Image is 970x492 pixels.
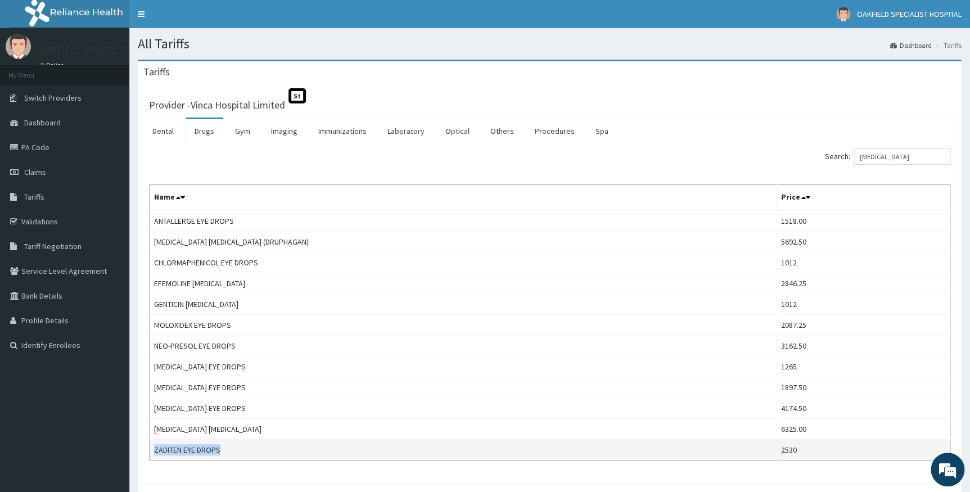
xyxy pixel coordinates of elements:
[776,210,950,232] td: 1518.00
[890,40,932,50] a: Dashboard
[6,34,31,59] img: User Image
[776,377,950,398] td: 1897.50
[776,398,950,419] td: 4174.50
[857,9,962,19] span: OAKFIELD SPECIALIST HOSPITAL
[226,119,259,143] a: Gym
[39,61,66,69] a: Online
[288,88,306,103] span: St
[854,148,950,165] input: Search:
[186,119,223,143] a: Drugs
[150,185,777,211] th: Name
[58,63,189,78] div: Chat with us now
[776,419,950,440] td: 6325.00
[24,192,44,202] span: Tariffs
[150,273,777,294] td: EFEMOLINE [MEDICAL_DATA]
[149,100,285,110] h3: Provider - Vinca Hospital Limited
[150,377,777,398] td: [MEDICAL_DATA] EYE DROPS
[150,252,777,273] td: CHLORMAPHENICOL EYE DROPS
[150,294,777,315] td: GENTICIN [MEDICAL_DATA]
[776,315,950,336] td: 2087.25
[776,336,950,356] td: 3162.50
[776,440,950,461] td: 2530
[586,119,617,143] a: Spa
[776,185,950,211] th: Price
[150,336,777,356] td: NEO-PRESOL EYE DROPS
[39,46,180,56] p: OAKFIELD SPECIALIST HOSPITAL
[309,119,376,143] a: Immunizations
[436,119,479,143] a: Optical
[150,315,777,336] td: MOLOXIDEX EYE DROPS
[24,93,82,103] span: Switch Providers
[24,167,46,177] span: Claims
[150,232,777,252] td: [MEDICAL_DATA] [MEDICAL_DATA] (DRUPHAGAN)
[836,7,850,21] img: User Image
[776,294,950,315] td: 1012
[481,119,523,143] a: Others
[138,37,962,51] h1: All Tariffs
[24,118,61,128] span: Dashboard
[776,232,950,252] td: 5692.50
[776,273,950,294] td: 2846.25
[150,419,777,440] td: [MEDICAL_DATA] [MEDICAL_DATA]
[143,67,170,77] h3: Tariffs
[150,210,777,232] td: ANTALLERGE EYE DROPS
[378,119,434,143] a: Laboratory
[21,56,46,84] img: d_794563401_company_1708531726252_794563401
[776,356,950,377] td: 1265
[184,6,211,33] div: Minimize live chat window
[150,398,777,419] td: [MEDICAL_DATA] EYE DROPS
[933,40,962,50] li: Tariffs
[6,307,214,346] textarea: Type your message and hit 'Enter'
[65,142,155,255] span: We're online!
[150,356,777,377] td: [MEDICAL_DATA] EYE DROPS
[262,119,306,143] a: Imaging
[150,440,777,461] td: ZADITEN EYE DROPS
[24,241,82,251] span: Tariff Negotiation
[143,119,183,143] a: Dental
[776,252,950,273] td: 1012
[526,119,584,143] a: Procedures
[825,148,950,165] label: Search:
